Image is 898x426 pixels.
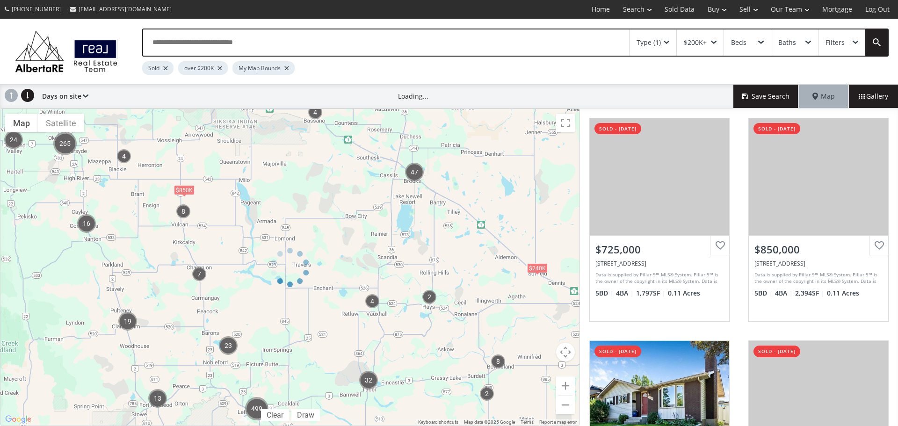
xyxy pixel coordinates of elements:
div: Data is supplied by Pillar 9™ MLS® System. Pillar 9™ is the owner of the copyright in its MLS® Sy... [754,271,880,285]
div: $850,000 [754,242,883,257]
div: Sold [142,61,174,75]
div: Beds [731,39,746,46]
span: 0.11 Acres [668,289,700,298]
div: Days on site [37,85,88,108]
span: 2,394 SF [795,289,825,298]
div: Gallery [848,85,898,108]
a: sold - [DATE]$850,000[STREET_ADDRESS]Data is supplied by Pillar 9™ MLS® System. Pillar 9™ is the ... [739,108,898,331]
div: My Map Bounds [232,61,295,75]
div: 4562 40th Avenue South, Lethbridge, AB T1K 1G2 [595,260,724,267]
img: Logo [10,28,123,75]
span: Map [812,92,835,101]
div: over $200K [178,61,228,75]
div: $725,000 [595,242,724,257]
span: [PHONE_NUMBER] [12,5,61,13]
span: 4 BA [616,289,634,298]
span: 4 BA [775,289,793,298]
div: 11948 Valley Ridge Drive NW, Calgary, AB T3B 5V3 [754,260,883,267]
a: [EMAIL_ADDRESS][DOMAIN_NAME] [65,0,176,18]
span: Gallery [859,92,888,101]
span: 0.11 Acres [827,289,859,298]
div: Loading... [398,92,428,101]
div: Baths [778,39,796,46]
span: 1,797 SF [636,289,666,298]
div: Data is supplied by Pillar 9™ MLS® System. Pillar 9™ is the owner of the copyright in its MLS® Sy... [595,271,721,285]
div: Filters [826,39,845,46]
a: sold - [DATE]$725,000[STREET_ADDRESS]Data is supplied by Pillar 9™ MLS® System. Pillar 9™ is the ... [580,108,739,331]
div: $200K+ [684,39,707,46]
button: Save Search [733,85,799,108]
span: 5 BD [595,289,614,298]
span: 5 BD [754,289,773,298]
div: Type (1) [637,39,661,46]
div: Map [799,85,848,108]
span: [EMAIL_ADDRESS][DOMAIN_NAME] [79,5,172,13]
